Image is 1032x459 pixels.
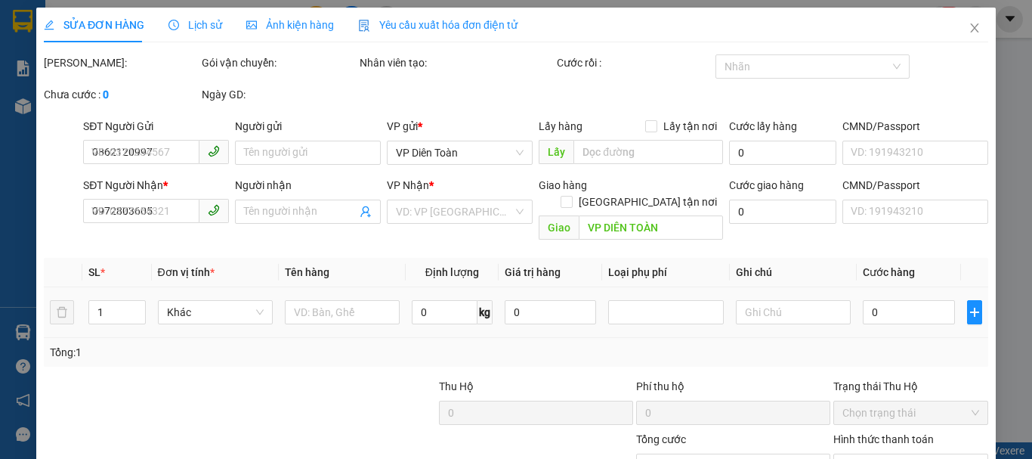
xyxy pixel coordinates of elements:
div: Tổng: 1 [50,344,400,361]
span: Chọn trạng thái [842,402,979,424]
div: Trạng thái Thu Hộ [833,378,988,395]
input: Cước giao hàng [728,200,836,224]
span: picture [246,20,257,30]
span: Tổng cước [636,433,686,445]
div: Người gửi [235,118,381,135]
span: Cước hàng [863,266,915,278]
button: delete [50,300,74,324]
span: plus [967,306,981,318]
th: Loại phụ phí [602,258,729,287]
img: icon [358,20,370,32]
span: clock-circle [168,20,179,30]
span: Đơn vị tính [157,266,214,278]
div: CMND/Passport [842,118,988,135]
span: Lấy tận nơi [657,118,722,135]
span: Thu Hộ [438,380,473,392]
span: Lấy [539,140,573,164]
div: Cước rồi : [557,54,712,71]
span: edit [44,20,54,30]
button: Close [953,8,996,50]
span: Định lượng [425,266,479,278]
span: close [969,22,981,34]
label: Hình thức thanh toán [833,433,934,445]
div: Nhân viên tạo: [360,54,554,71]
span: VP Diên Toàn [396,141,524,164]
span: Ảnh kiện hàng [246,19,334,31]
span: Giao [539,216,579,240]
span: Lịch sử [168,19,222,31]
span: SL [88,266,100,278]
input: Dọc đường [573,140,722,164]
span: user-add [360,206,372,218]
div: CMND/Passport [842,177,988,194]
label: Cước lấy hàng [728,120,796,132]
input: Ghi Chú [735,300,850,324]
div: Ngày GD: [202,86,357,103]
span: Giá trị hàng [504,266,560,278]
span: Giao hàng [539,179,587,191]
span: Tên hàng [285,266,329,278]
span: Yêu cầu xuất hóa đơn điện tử [358,19,518,31]
button: plus [966,300,982,324]
div: [PERSON_NAME]: [44,54,199,71]
div: Gói vận chuyển: [202,54,357,71]
th: Ghi chú [729,258,856,287]
b: 0 [103,88,109,101]
div: Phí thu hộ [636,378,830,401]
div: SĐT Người Gửi [83,118,229,135]
label: Cước giao hàng [728,179,803,191]
input: VD: Bàn, Ghế [285,300,400,324]
span: [GEOGRAPHIC_DATA] tận nơi [572,194,722,210]
span: Khác [166,301,263,324]
span: Lấy hàng [539,120,582,132]
span: kg [477,300,492,324]
div: VP gửi [387,118,533,135]
span: VP Nhận [387,179,429,191]
span: phone [208,204,220,216]
input: Dọc đường [579,216,722,240]
div: Chưa cước : [44,86,199,103]
input: Cước lấy hàng [728,141,836,165]
span: phone [208,145,220,157]
span: SỬA ĐƠN HÀNG [44,19,144,31]
div: SĐT Người Nhận [83,177,229,194]
div: Người nhận [235,177,381,194]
